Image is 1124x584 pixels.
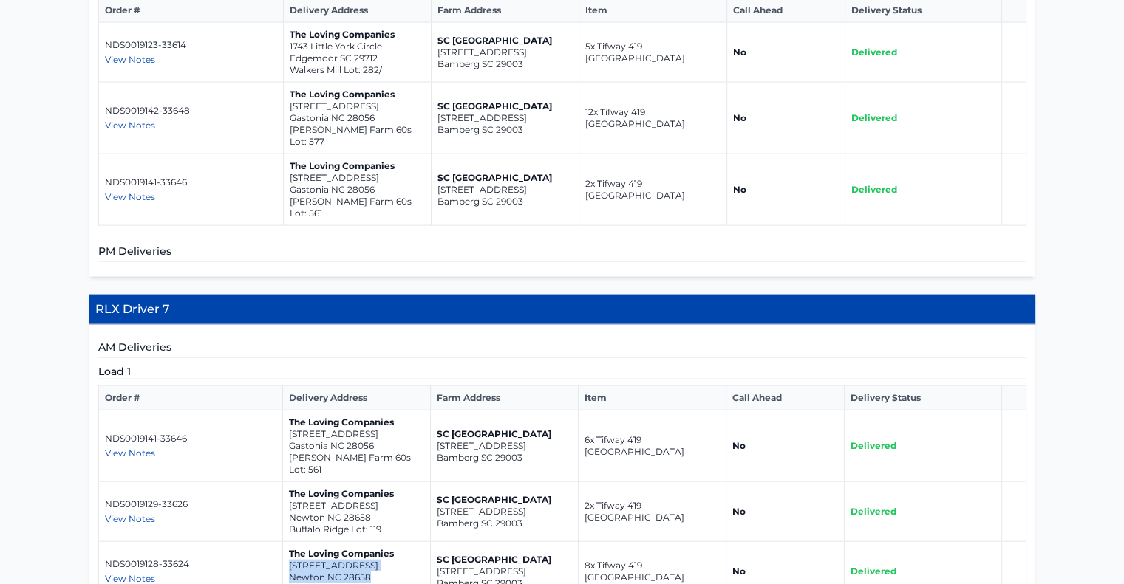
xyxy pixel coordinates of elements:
p: The Loving Companies [289,416,424,428]
p: Gastonia NC 28056 [290,112,425,124]
p: The Loving Companies [290,89,425,100]
p: [STREET_ADDRESS] [437,47,573,58]
p: [STREET_ADDRESS] [289,500,424,512]
p: [STREET_ADDRESS] [290,172,425,184]
td: 2x Tifway 419 [GEOGRAPHIC_DATA] [579,154,727,226]
p: NDS0019123-33614 [105,39,278,51]
p: Bamberg SC 29003 [437,518,572,529]
span: Delivered [851,440,896,451]
p: Bamberg SC 29003 [437,452,572,464]
strong: No [732,566,746,577]
p: [STREET_ADDRESS] [289,560,424,571]
p: NDS0019129-33626 [105,498,276,510]
strong: No [733,47,746,58]
p: SC [GEOGRAPHIC_DATA] [437,100,573,112]
th: Item [578,386,726,410]
span: Delivered [851,184,897,195]
span: View Notes [105,120,155,131]
p: NDS0019141-33646 [105,433,276,444]
p: Gastonia NC 28056 [290,184,425,196]
span: Delivered [851,566,896,577]
p: [STREET_ADDRESS] [437,566,572,577]
span: View Notes [105,54,155,65]
p: SC [GEOGRAPHIC_DATA] [437,35,573,47]
span: Delivered [851,112,897,123]
p: The Loving Companies [289,548,424,560]
p: [STREET_ADDRESS] [437,184,573,196]
th: Delivery Status [844,386,1001,410]
p: [STREET_ADDRESS] [290,100,425,112]
p: Newton NC 28658 [289,512,424,523]
td: 2x Tifway 419 [GEOGRAPHIC_DATA] [578,482,726,542]
span: View Notes [105,447,155,458]
h5: Load 1 [98,364,1026,379]
p: The Loving Companies [289,488,424,500]
span: View Notes [105,513,155,524]
h4: RLX Driver 7 [89,295,1035,325]
span: View Notes [105,573,155,584]
p: NDS0019128-33624 [105,558,276,570]
h5: AM Deliveries [98,340,1026,358]
p: SC [GEOGRAPHIC_DATA] [437,554,572,566]
p: [PERSON_NAME] Farm 60s Lot: 561 [290,196,425,219]
p: SC [GEOGRAPHIC_DATA] [437,172,573,184]
p: [STREET_ADDRESS] [289,428,424,440]
p: Gastonia NC 28056 [289,440,424,452]
td: 6x Tifway 419 [GEOGRAPHIC_DATA] [578,410,726,482]
span: Delivered [851,47,897,58]
p: [PERSON_NAME] Farm 60s Lot: 561 [289,452,424,475]
p: Bamberg SC 29003 [437,124,573,136]
p: Buffalo Ridge Lot: 119 [289,523,424,535]
span: View Notes [105,191,155,202]
strong: No [732,506,746,517]
strong: No [733,184,746,195]
p: Edgemoor SC 29712 [290,52,425,64]
h5: PM Deliveries [98,244,1026,262]
td: 12x Tifway 419 [GEOGRAPHIC_DATA] [579,83,727,154]
th: Delivery Address [282,386,430,410]
p: [STREET_ADDRESS] [437,440,572,452]
td: 5x Tifway 419 [GEOGRAPHIC_DATA] [579,23,727,83]
p: SC [GEOGRAPHIC_DATA] [437,428,572,440]
p: [PERSON_NAME] Farm 60s Lot: 577 [290,124,425,148]
p: Bamberg SC 29003 [437,58,573,70]
th: Call Ahead [726,386,844,410]
span: Delivered [851,506,896,517]
p: Walkers Mill Lot: 282/ [290,64,425,76]
p: NDS0019141-33646 [105,176,278,188]
p: Newton NC 28658 [289,571,424,583]
p: 1743 Little York Circle [290,41,425,52]
p: The Loving Companies [290,29,425,41]
p: SC [GEOGRAPHIC_DATA] [437,494,572,506]
p: NDS0019142-33648 [105,105,278,117]
p: [STREET_ADDRESS] [437,112,573,124]
p: Bamberg SC 29003 [437,196,573,207]
p: The Loving Companies [290,160,425,172]
strong: No [733,112,746,123]
th: Farm Address [430,386,578,410]
th: Order # [98,386,282,410]
p: [STREET_ADDRESS] [437,506,572,518]
strong: No [732,440,746,451]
